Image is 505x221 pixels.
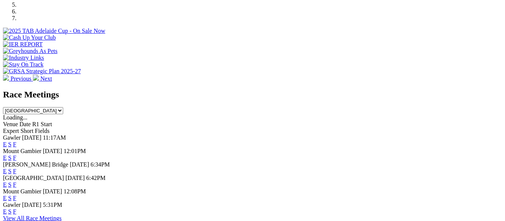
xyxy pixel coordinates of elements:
img: Greyhounds As Pets [3,48,58,55]
span: R1 Start [32,121,52,127]
img: 2025 TAB Adelaide Cup - On Sale Now [3,28,105,34]
span: 11:17AM [43,134,66,141]
img: Stay On Track [3,61,43,68]
a: Next [33,75,52,82]
span: [DATE] [70,161,89,168]
a: S [8,208,12,215]
span: Venue [3,121,18,127]
img: IER REPORT [3,41,43,48]
a: F [13,155,16,161]
span: [DATE] [22,202,41,208]
a: Previous [3,75,33,82]
img: GRSA Strategic Plan 2025-27 [3,68,81,75]
a: S [8,141,12,147]
span: Expert [3,128,19,134]
span: Previous [10,75,31,82]
img: Industry Links [3,55,44,61]
span: [DATE] [22,134,41,141]
span: Date [19,121,31,127]
a: S [8,195,12,201]
span: [DATE] [43,188,62,194]
a: S [8,155,12,161]
span: Fields [35,128,49,134]
img: chevron-left-pager-white.svg [3,75,9,81]
a: E [3,141,7,147]
span: 12:08PM [64,188,86,194]
a: S [8,181,12,188]
span: Gawler [3,202,21,208]
span: 12:01PM [64,148,86,154]
a: E [3,181,7,188]
span: [GEOGRAPHIC_DATA] [3,175,64,181]
a: E [3,155,7,161]
span: [DATE] [43,148,62,154]
a: F [13,168,16,174]
img: Cash Up Your Club [3,34,56,41]
span: [PERSON_NAME] Bridge [3,161,68,168]
span: 6:34PM [90,161,110,168]
span: Mount Gambier [3,148,41,154]
span: Short [21,128,34,134]
a: F [13,181,16,188]
h2: Race Meetings [3,90,502,100]
a: E [3,195,7,201]
img: chevron-right-pager-white.svg [33,75,39,81]
span: Mount Gambier [3,188,41,194]
span: [DATE] [65,175,85,181]
span: Gawler [3,134,21,141]
a: E [3,168,7,174]
a: E [3,208,7,215]
span: Loading... [3,114,27,121]
span: 6:42PM [86,175,106,181]
a: F [13,208,16,215]
span: Next [40,75,52,82]
a: F [13,195,16,201]
span: 5:31PM [43,202,62,208]
a: S [8,168,12,174]
a: F [13,141,16,147]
